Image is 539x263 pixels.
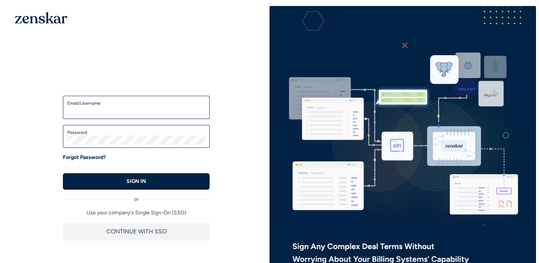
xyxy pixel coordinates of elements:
label: Password [67,129,205,135]
p: Use your company's Single Sign-On (SSO) [63,209,210,217]
label: Email/Username [67,100,205,106]
a: Forgot Password? [63,154,106,161]
button: SIGN IN [63,173,210,190]
button: CONTINUE WITH SSO [63,223,210,241]
div: or [63,190,210,203]
p: SIGN IN [127,178,146,185]
img: 1OGAJ2xQqyY4LXKgY66KYq0eOWRCkrZdAb3gUhuVAqdWPZE9SRJmCz+oDMSn4zDLXe31Ii730ItAGKgCKgCCgCikA4Av8PJUP... [15,12,67,24]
